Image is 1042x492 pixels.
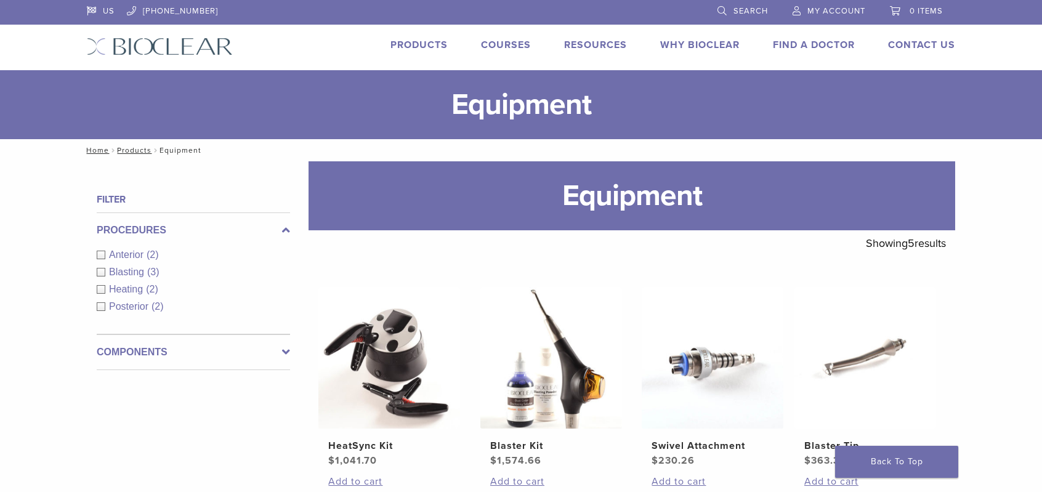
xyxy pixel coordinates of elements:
span: Heating [109,284,146,294]
img: HeatSync Kit [318,287,460,429]
h2: HeatSync Kit [328,438,450,453]
span: (2) [146,284,158,294]
img: Blaster Kit [480,287,622,429]
h2: Blaster Tip [804,438,926,453]
span: (3) [147,267,160,277]
h4: Filter [97,192,290,207]
span: / [109,147,117,153]
img: Blaster Tip [794,287,936,429]
a: Contact Us [888,39,955,51]
span: My Account [807,6,865,16]
a: Add to cart: “Blaster Kit” [490,474,612,489]
span: Blasting [109,267,147,277]
span: $ [652,454,658,467]
a: Swivel AttachmentSwivel Attachment $230.26 [641,287,785,468]
span: / [151,147,160,153]
img: Swivel Attachment [642,287,783,429]
span: Anterior [109,249,147,260]
span: Posterior [109,301,151,312]
a: Blaster KitBlaster Kit $1,574.66 [480,287,623,468]
a: Products [390,39,448,51]
bdi: 1,041.70 [328,454,377,467]
label: Components [97,345,290,360]
a: Resources [564,39,627,51]
a: Why Bioclear [660,39,740,51]
h2: Swivel Attachment [652,438,773,453]
img: Bioclear [87,38,233,55]
span: 5 [908,236,915,250]
span: 0 items [910,6,943,16]
a: Add to cart: “HeatSync Kit” [328,474,450,489]
a: HeatSync KitHeatSync Kit $1,041.70 [318,287,461,468]
a: Back To Top [835,446,958,478]
a: Add to cart: “Swivel Attachment” [652,474,773,489]
h1: Equipment [309,161,955,230]
p: Showing results [866,230,946,256]
nav: Equipment [78,139,964,161]
a: Products [117,146,151,155]
a: Home [83,146,109,155]
a: Courses [481,39,531,51]
bdi: 1,574.66 [490,454,541,467]
span: $ [328,454,335,467]
h2: Blaster Kit [490,438,612,453]
span: (2) [147,249,159,260]
span: (2) [151,301,164,312]
a: Find A Doctor [773,39,855,51]
a: Blaster TipBlaster Tip $363.38 [794,287,937,468]
bdi: 230.26 [652,454,695,467]
a: Add to cart: “Blaster Tip” [804,474,926,489]
span: $ [804,454,811,467]
label: Procedures [97,223,290,238]
bdi: 363.38 [804,454,846,467]
span: $ [490,454,497,467]
span: Search [733,6,768,16]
